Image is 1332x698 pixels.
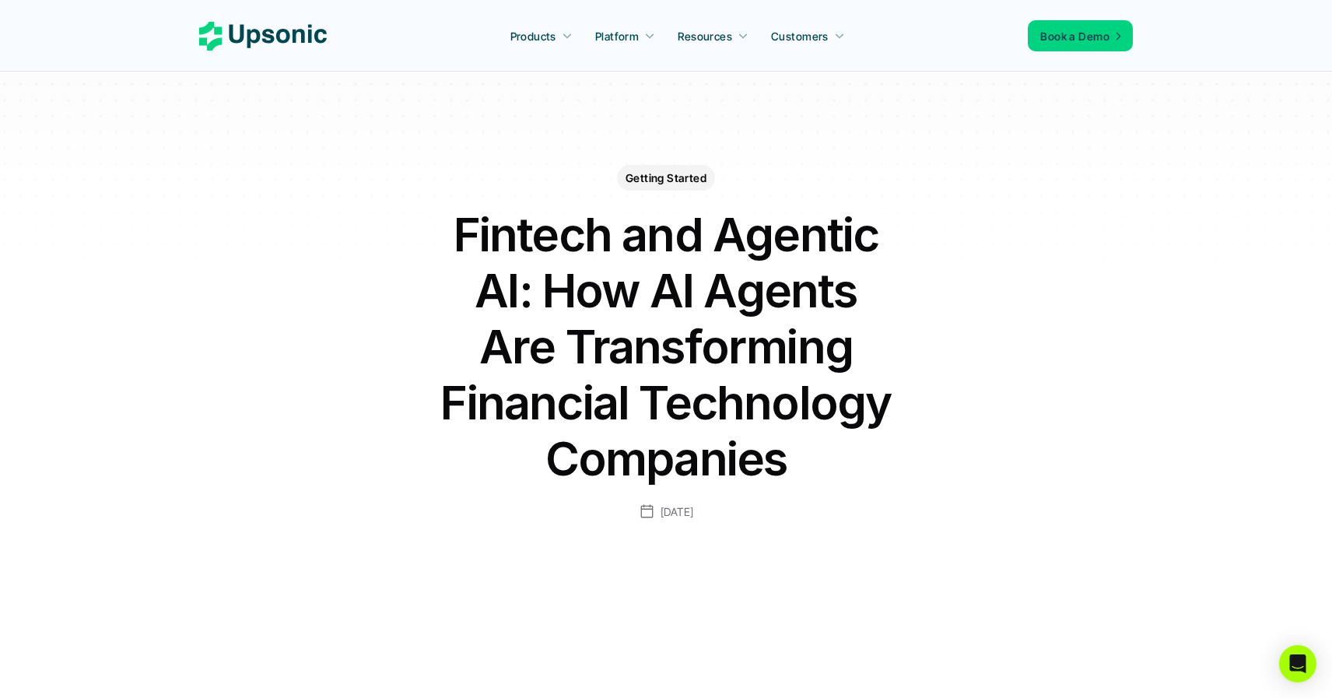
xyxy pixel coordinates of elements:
p: Products [510,28,556,44]
a: Products [501,22,582,50]
p: Resources [678,28,732,44]
div: Open Intercom Messenger [1279,645,1316,682]
p: Customers [771,28,829,44]
p: [DATE] [661,502,694,521]
p: Platform [595,28,639,44]
p: Getting Started [626,170,706,186]
p: Book a Demo [1040,28,1109,44]
h1: Fintech and Agentic AI: How AI Agents Are Transforming Financial Technology Companies [433,206,899,486]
